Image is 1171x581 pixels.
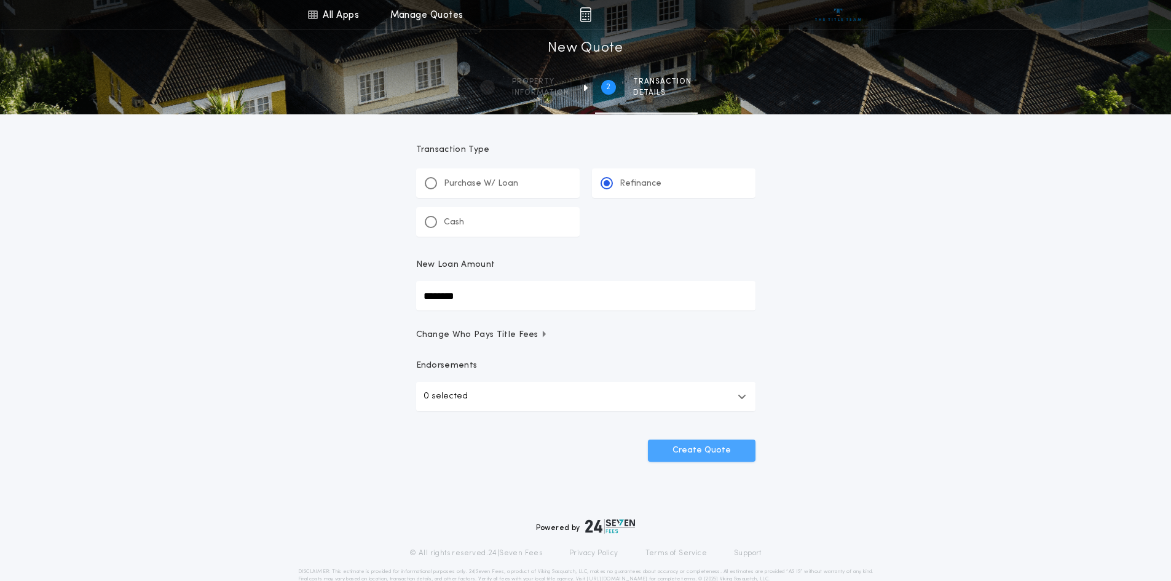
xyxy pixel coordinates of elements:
[648,440,755,462] button: Create Quote
[512,77,569,87] span: Property
[585,519,636,534] img: logo
[512,88,569,98] span: information
[424,389,468,404] p: 0 selected
[416,382,755,411] button: 0 selected
[633,88,692,98] span: details
[569,548,618,558] a: Privacy Policy
[815,9,861,21] img: vs-icon
[416,259,495,271] p: New Loan Amount
[536,519,636,534] div: Powered by
[416,281,755,310] input: New Loan Amount
[444,216,464,229] p: Cash
[633,77,692,87] span: Transaction
[409,548,542,558] p: © All rights reserved. 24|Seven Fees
[734,548,762,558] a: Support
[444,178,518,190] p: Purchase W/ Loan
[548,39,623,58] h1: New Quote
[606,82,610,92] h2: 2
[580,7,591,22] img: img
[416,329,548,341] span: Change Who Pays Title Fees
[416,360,755,372] p: Endorsements
[645,548,707,558] a: Terms of Service
[620,178,661,190] p: Refinance
[416,144,755,156] p: Transaction Type
[416,329,755,341] button: Change Who Pays Title Fees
